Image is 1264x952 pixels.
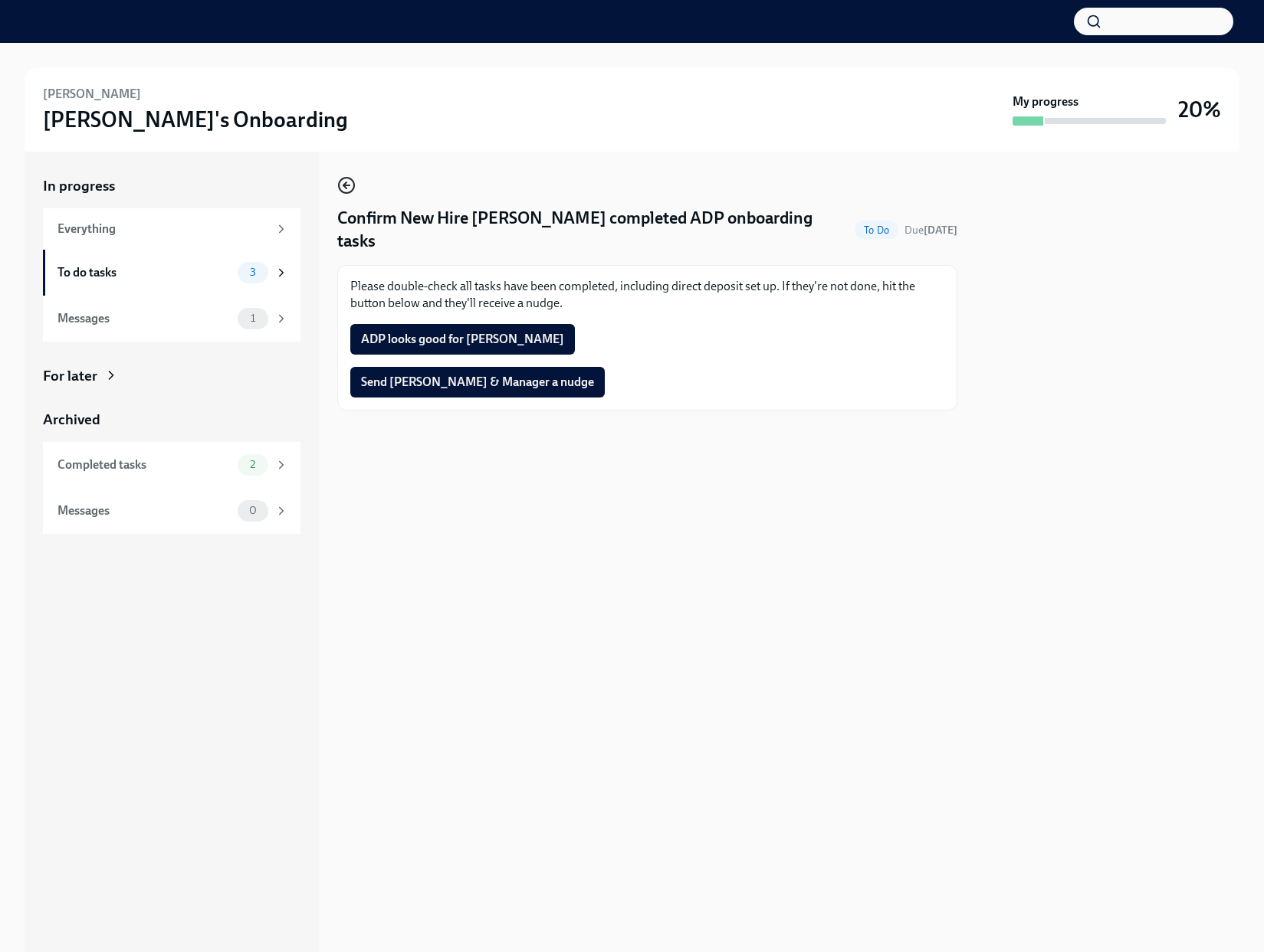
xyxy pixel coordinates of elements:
[241,267,265,278] span: 3
[57,264,231,281] div: To do tasks
[43,488,300,534] a: Messages0
[43,296,300,342] a: Messages1
[350,324,575,355] button: ADP looks good for [PERSON_NAME]
[241,312,264,324] span: 1
[57,456,231,473] div: Completed tasks
[855,224,898,236] span: To Do
[904,224,957,237] span: Due
[43,250,300,296] a: To do tasks3
[43,442,300,488] a: Completed tasks2
[350,367,605,397] button: Send [PERSON_NAME] & Manager a nudge
[904,223,957,237] span: September 23rd, 2025 09:00
[337,207,849,253] h4: Confirm New Hire [PERSON_NAME] completed ADP onboarding tasks
[43,366,300,386] a: For later
[43,106,348,133] h3: [PERSON_NAME]'s Onboarding
[1178,96,1221,123] h3: 20%
[1013,93,1079,110] strong: My progress
[43,410,300,430] a: Archived
[240,505,266,516] span: 0
[924,224,957,237] strong: [DATE]
[43,208,300,250] a: Everything
[57,221,268,237] div: Everything
[43,86,141,103] h6: [PERSON_NAME]
[241,459,264,470] span: 2
[361,332,564,347] span: ADP looks good for [PERSON_NAME]
[350,278,944,312] p: Please double-check all tasks have been completed, including direct deposit set up. If they're no...
[43,176,300,196] a: In progress
[31,9,82,34] img: Rothy's
[57,502,231,519] div: Messages
[43,366,97,386] div: For later
[361,375,594,390] span: Send [PERSON_NAME] & Manager a nudge
[57,310,231,327] div: Messages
